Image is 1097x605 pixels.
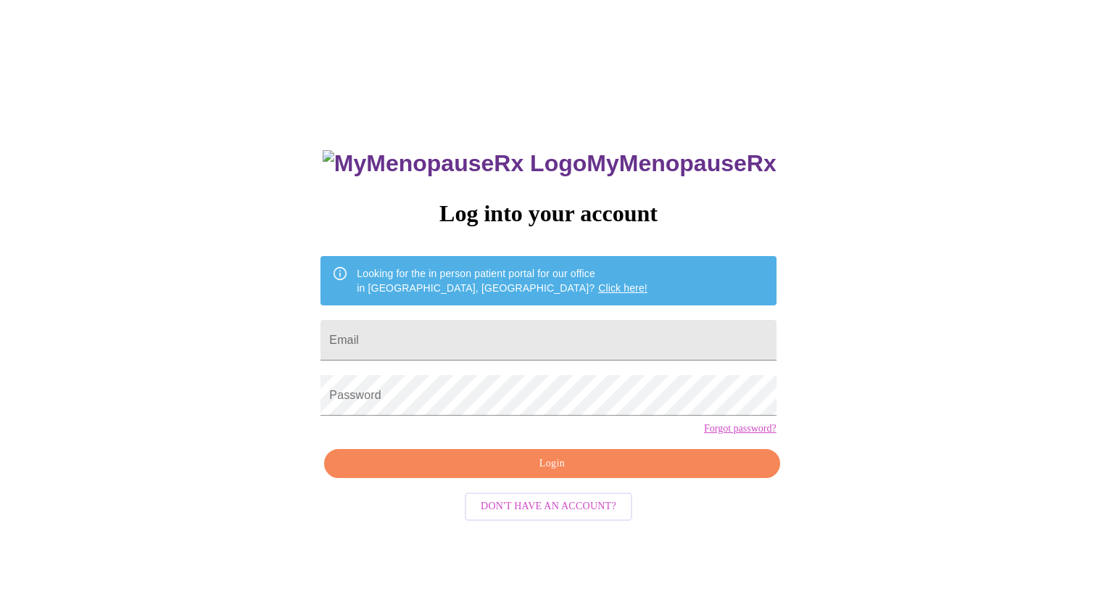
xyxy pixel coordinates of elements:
h3: MyMenopauseRx [323,150,777,177]
a: Click here! [598,282,647,294]
span: Login [341,455,763,473]
a: Don't have an account? [461,499,636,511]
div: Looking for the in person patient portal for our office in [GEOGRAPHIC_DATA], [GEOGRAPHIC_DATA]? [357,260,647,301]
img: MyMenopauseRx Logo [323,150,587,177]
a: Forgot password? [704,423,777,435]
button: Don't have an account? [465,493,632,521]
span: Don't have an account? [481,498,616,516]
button: Login [324,449,779,479]
h3: Log into your account [320,200,776,227]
